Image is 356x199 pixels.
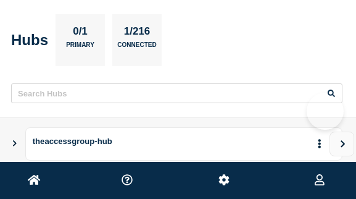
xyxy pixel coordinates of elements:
button: More actions [312,132,328,155]
h2: Hubs [11,32,48,49]
p: theaccessgroup-hub [33,132,283,151]
p: Connected [117,41,156,54]
p: 1/216 [119,25,155,41]
p: Primary [66,41,94,54]
p: 0/1 [68,25,93,41]
button: Show Connected Hubs [12,139,18,148]
button: View [329,132,354,156]
iframe: Help Scout Beacon - Open [307,93,344,130]
input: Search Hubs [11,83,342,103]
